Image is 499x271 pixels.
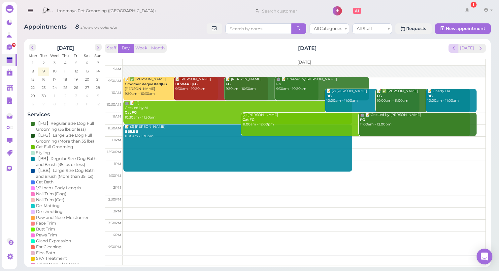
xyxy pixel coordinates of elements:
[113,233,121,237] span: 4pm
[29,44,36,51] button: prev
[113,67,121,71] span: 9am
[109,174,121,178] span: 1:30pm
[112,138,121,142] span: 12pm
[108,197,121,202] span: 2:30pm
[108,245,121,249] span: 4:30pm
[36,144,73,150] div: Cat Full Grooming
[107,150,121,154] span: 12:30pm
[124,124,352,139] div: 📝 (3) [PERSON_NAME] 11:30am - 1:30pm
[74,53,79,58] span: Fri
[42,101,45,107] span: 7
[477,249,492,264] div: Open Intercom Messenger
[36,156,100,168] div: 【BB】Regular Size Dog Bath and Brush (35 lbs or less)
[53,93,56,99] span: 1
[63,101,67,107] span: 9
[125,110,137,115] b: Cat FG
[41,85,46,91] span: 23
[81,25,118,30] small: shown on calendar
[243,118,254,122] b: Cat FG
[57,44,74,51] h2: [DATE]
[75,93,78,99] span: 3
[57,2,156,20] span: Ironmaya Pet Grooming ([GEOGRAPHIC_DATA])
[50,53,59,58] span: Wed
[36,150,50,156] div: Styling
[27,111,103,118] h4: Services
[36,215,89,221] div: Paw and Nose Moisturizer
[113,209,121,213] span: 3pm
[52,85,57,91] span: 24
[435,23,491,34] button: New appointment
[36,179,53,185] div: Cat Bath
[63,85,68,91] span: 25
[242,113,470,127] div: (2) [PERSON_NAME] 11:00am - 12:00pm
[30,85,35,91] span: 22
[175,82,198,86] b: BEWARE|FG
[377,94,382,98] b: FG
[125,129,138,134] b: BB|LBB
[427,89,477,103] div: 📝 Cherry Ha 10:00am - 11:00am
[36,232,57,238] div: Paws Trim
[326,89,419,103] div: 📝 (2) [PERSON_NAME] 10:00am - 11:00am
[36,244,62,250] div: Ear Cleaning
[74,76,79,82] span: 19
[63,68,67,74] span: 11
[41,93,47,99] span: 30
[95,68,100,74] span: 14
[29,53,37,58] span: Mon
[85,68,89,74] span: 13
[94,53,101,58] span: Sun
[260,6,324,16] input: Search customer
[112,91,121,95] span: 10am
[84,85,90,91] span: 27
[12,43,16,47] span: 7
[226,82,231,86] b: FG
[96,76,100,82] span: 21
[105,44,118,53] button: Staff
[30,93,36,99] span: 29
[36,191,66,197] div: Nail Trim (Dog)
[73,85,79,91] span: 26
[2,41,17,54] a: 7
[95,85,101,91] span: 28
[52,68,57,74] span: 10
[36,203,60,209] div: De-Matting
[113,114,121,119] span: 11am
[297,60,311,65] span: [DATE]
[458,44,476,53] button: [DATE]
[42,68,46,74] span: 9
[96,101,100,107] span: 12
[360,118,365,122] b: FG
[476,44,486,53] button: next
[149,44,167,53] button: Month
[85,101,89,107] span: 11
[36,197,64,203] div: Nail Trim (Cat)
[85,93,89,99] span: 4
[175,77,268,92] div: 📝 [PERSON_NAME] 9:30am - 10:30am
[113,185,121,190] span: 2pm
[124,77,218,96] div: 📝 ✅ [PERSON_NAME] [PERSON_NAME] 9:30am - 10:30am
[36,209,63,215] div: De-shedding
[96,93,100,99] span: 5
[298,44,317,52] h2: [DATE]
[36,256,67,261] div: SPA Treatment
[124,101,352,120] div: 🤖 📝 (2) Created by AI 10:30am - 11:30am
[108,79,121,83] span: 9:30am
[63,76,68,82] span: 18
[449,44,459,53] button: prev
[36,220,56,226] div: Face Trim
[74,68,79,74] span: 12
[64,93,67,99] span: 2
[36,238,71,244] div: Gland Expression
[31,60,34,66] span: 1
[84,76,90,82] span: 20
[395,23,432,34] a: Requests
[314,26,342,31] span: All Categories
[225,77,319,92] div: 📝 [PERSON_NAME] 9:30am - 10:30am
[446,26,485,31] span: New appointment
[75,60,78,66] span: 5
[357,26,372,31] span: All Staff
[52,76,57,82] span: 17
[36,132,100,144] div: 【LFG】Large Size Dog Full Grooming (More than 35 lbs)
[42,60,45,66] span: 2
[30,76,35,82] span: 15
